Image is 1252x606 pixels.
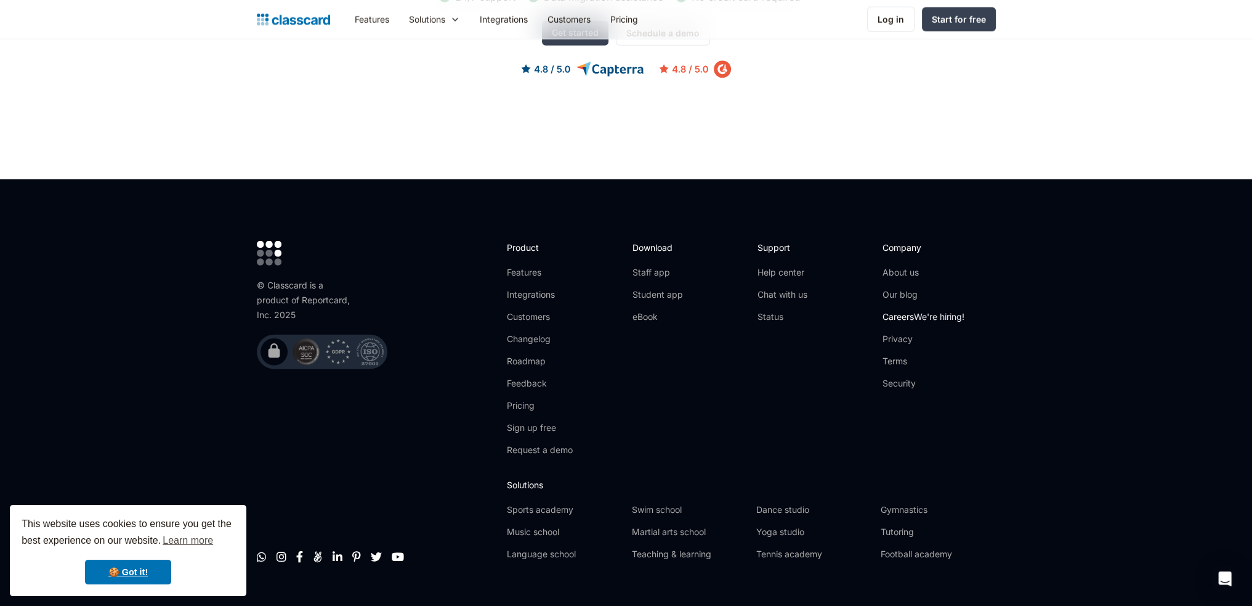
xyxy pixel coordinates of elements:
[313,551,323,563] a: 
[881,526,995,538] a: Tutoring
[631,548,746,560] a: Teaching & learning
[881,504,995,516] a: Gymnastics
[757,266,807,279] a: Help center
[507,399,573,412] a: Pricing
[632,289,682,301] a: Student app
[333,551,342,563] a: 
[296,551,303,563] a: 
[878,13,904,26] div: Log in
[881,548,995,560] a: Football academy
[507,333,573,345] a: Changelog
[867,7,915,32] a: Log in
[352,551,361,563] a: 
[371,551,382,563] a: 
[399,6,470,33] div: Solutions
[161,531,215,550] a: learn more about cookies
[882,355,964,367] a: Terms
[538,6,600,33] a: Customers
[507,478,995,491] h2: Solutions
[756,526,871,538] a: Yoga studio
[600,6,648,33] a: Pricing
[507,355,573,367] a: Roadmap
[392,551,404,563] a: 
[277,551,286,563] a: 
[632,241,682,254] h2: Download
[409,13,445,26] div: Solutions
[632,311,682,323] a: eBook
[882,266,964,279] a: About us
[757,241,807,254] h2: Support
[631,526,746,538] a: Martial arts school
[507,241,573,254] h2: Product
[257,11,330,28] a: home
[882,289,964,301] a: Our blog
[914,311,964,322] span: We're hiring!
[882,333,964,345] a: Privacy
[507,504,621,516] a: Sports academy
[756,504,871,516] a: Dance studio
[922,7,996,31] a: Start for free
[507,266,573,279] a: Features
[507,289,573,301] a: Integrations
[257,278,355,322] div: © Classcard is a product of Reportcard, Inc. 2025
[756,548,871,560] a: Tennis academy
[1210,564,1240,594] div: Open Intercom Messenger
[632,266,682,279] a: Staff app
[507,311,573,323] a: Customers
[345,6,399,33] a: Features
[882,241,964,254] h2: Company
[85,560,171,584] a: dismiss cookie message
[10,505,246,596] div: cookieconsent
[882,377,964,390] a: Security
[507,444,573,456] a: Request a demo
[882,311,964,323] a: CareersWe're hiring!
[22,517,235,550] span: This website uses cookies to ensure you get the best experience on our website.
[257,551,267,563] a: 
[932,13,986,26] div: Start for free
[757,311,807,323] a: Status
[470,6,538,33] a: Integrations
[507,526,621,538] a: Music school
[507,422,573,434] a: Sign up free
[507,548,621,560] a: Language school
[757,289,807,301] a: Chat with us
[631,504,746,516] a: Swim school
[507,377,573,390] a: Feedback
